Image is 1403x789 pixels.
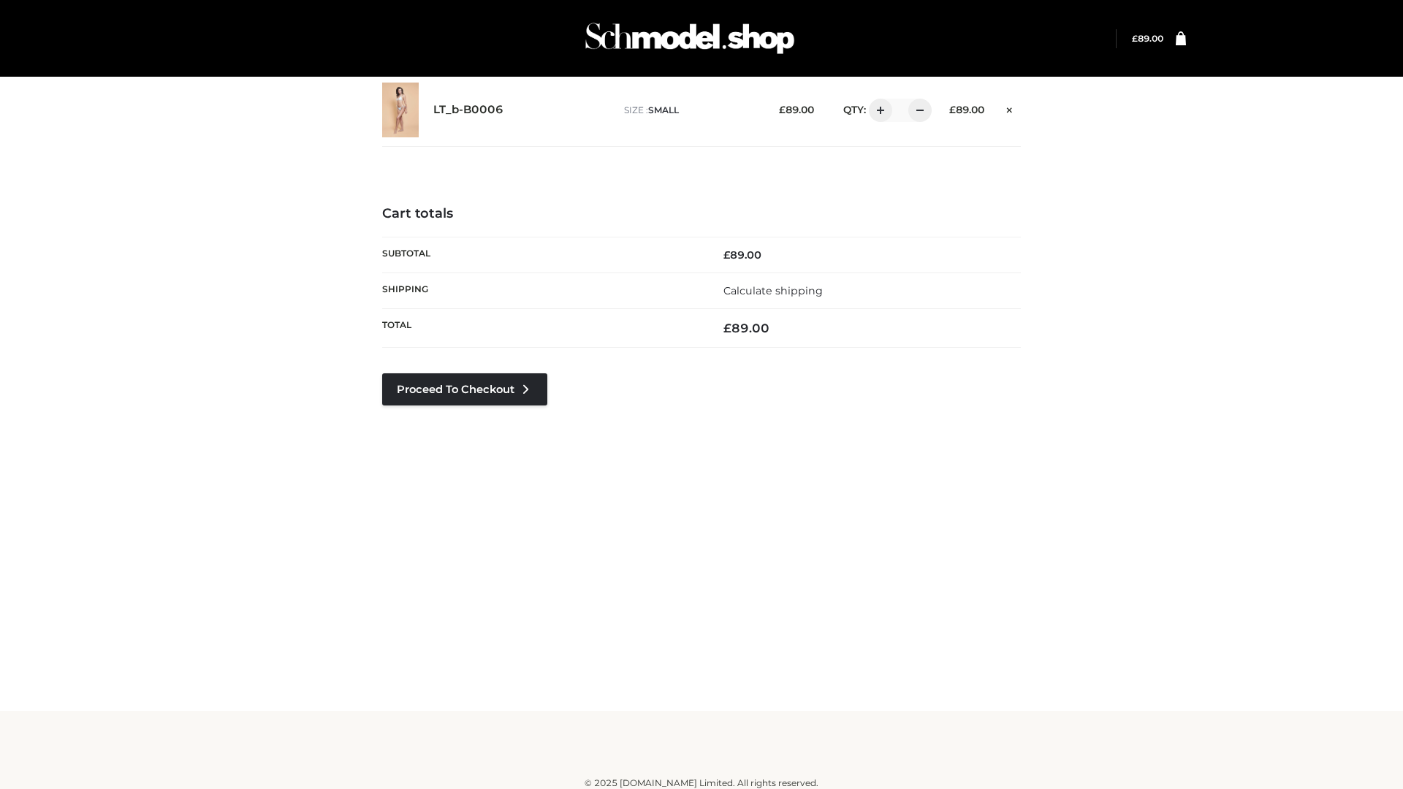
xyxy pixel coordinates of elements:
a: £89.00 [1132,33,1163,44]
span: £ [723,321,731,335]
p: size : [624,104,756,117]
span: £ [1132,33,1138,44]
div: QTY: [829,99,927,122]
bdi: 89.00 [723,321,769,335]
bdi: 89.00 [723,248,761,262]
bdi: 89.00 [949,104,984,115]
span: £ [949,104,956,115]
bdi: 89.00 [1132,33,1163,44]
a: Calculate shipping [723,284,823,297]
th: Shipping [382,272,701,308]
a: Proceed to Checkout [382,373,547,405]
span: SMALL [648,104,679,115]
img: Schmodel Admin 964 [580,9,799,67]
a: LT_b-B0006 [433,103,503,117]
span: £ [723,248,730,262]
th: Total [382,309,701,348]
bdi: 89.00 [779,104,814,115]
th: Subtotal [382,237,701,272]
span: £ [779,104,786,115]
a: Remove this item [999,99,1021,118]
h4: Cart totals [382,206,1021,222]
